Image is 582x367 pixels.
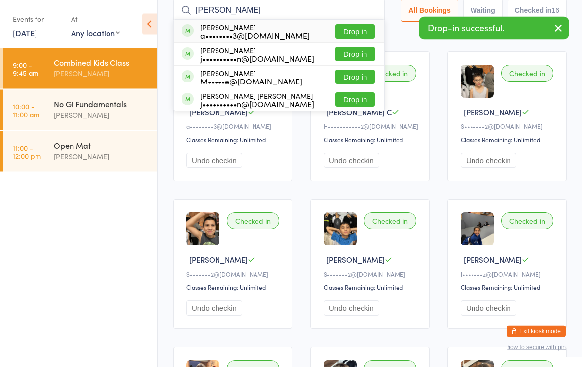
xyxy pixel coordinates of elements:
[324,301,379,316] button: Undo checkin
[3,131,157,172] a: 11:00 -12:00 pmOpen Mat[PERSON_NAME]
[13,102,39,118] time: 10:00 - 11:00 am
[186,122,282,131] div: a••••••••3@[DOMAIN_NAME]
[71,11,120,27] div: At
[200,100,314,108] div: j••••••••••n@[DOMAIN_NAME]
[324,213,357,246] img: image1744100449.png
[200,78,302,85] div: M•••••e@[DOMAIN_NAME]
[54,109,149,121] div: [PERSON_NAME]
[71,27,120,38] div: Any location
[461,153,516,168] button: Undo checkin
[186,284,282,292] div: Classes Remaining: Unlimited
[419,17,569,40] div: Drop-in successful.
[335,25,375,39] button: Drop in
[200,24,310,40] div: [PERSON_NAME]
[54,151,149,162] div: [PERSON_NAME]
[186,213,219,246] img: image1744100176.png
[200,92,314,108] div: [PERSON_NAME] [PERSON_NAME]
[186,153,242,168] button: Undo checkin
[461,284,556,292] div: Classes Remaining: Unlimited
[507,344,566,351] button: how to secure with pin
[335,47,375,62] button: Drop in
[507,326,566,337] button: Exit kiosk mode
[501,213,553,230] div: Checked in
[327,255,385,265] span: [PERSON_NAME]
[464,255,522,265] span: [PERSON_NAME]
[186,136,282,144] div: Classes Remaining: Unlimited
[13,144,41,160] time: 11:00 - 12:00 pm
[54,98,149,109] div: No Gi Fundamentals
[327,107,392,118] span: [PERSON_NAME] C
[461,65,494,98] img: image1744100339.png
[461,301,516,316] button: Undo checkin
[200,47,314,63] div: [PERSON_NAME]
[461,122,556,131] div: S•••••••2@[DOMAIN_NAME]
[501,65,553,82] div: Checked in
[200,32,310,40] div: a••••••••3@[DOMAIN_NAME]
[200,55,314,63] div: j••••••••••n@[DOMAIN_NAME]
[3,48,157,89] a: 9:00 -9:45 amCombined Kids Class[PERSON_NAME]
[324,153,379,168] button: Undo checkin
[227,213,279,230] div: Checked in
[364,65,416,82] div: Checked in
[189,107,248,118] span: [PERSON_NAME]
[54,68,149,79] div: [PERSON_NAME]
[200,70,302,85] div: [PERSON_NAME]
[54,140,149,151] div: Open Mat
[324,270,419,279] div: S•••••••2@[DOMAIN_NAME]
[551,7,559,15] div: 16
[461,136,556,144] div: Classes Remaining: Unlimited
[13,27,37,38] a: [DATE]
[324,136,419,144] div: Classes Remaining: Unlimited
[335,93,375,107] button: Drop in
[189,255,248,265] span: [PERSON_NAME]
[324,122,419,131] div: H•••••••••••2@[DOMAIN_NAME]
[13,11,61,27] div: Events for
[364,213,416,230] div: Checked in
[186,301,242,316] button: Undo checkin
[54,57,149,68] div: Combined Kids Class
[335,70,375,84] button: Drop in
[464,107,522,118] span: [PERSON_NAME]
[461,213,494,246] img: image1747786930.png
[3,90,157,130] a: 10:00 -11:00 amNo Gi Fundamentals[PERSON_NAME]
[324,284,419,292] div: Classes Remaining: Unlimited
[186,270,282,279] div: S•••••••2@[DOMAIN_NAME]
[13,61,38,77] time: 9:00 - 9:45 am
[461,270,556,279] div: l•••••••z@[DOMAIN_NAME]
